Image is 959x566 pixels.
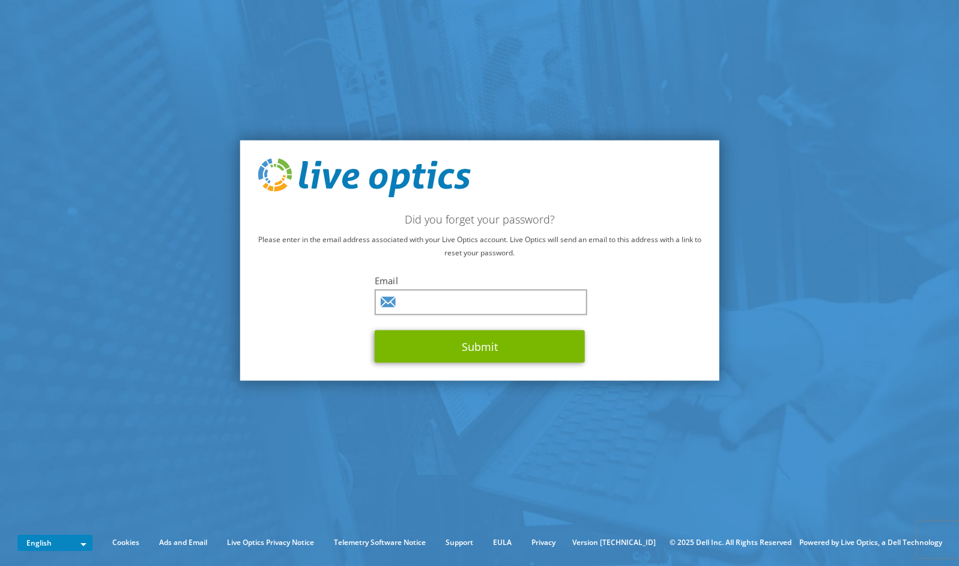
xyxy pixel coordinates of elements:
[258,213,701,226] h2: Did you forget your password?
[258,233,701,260] p: Please enter in the email address associated with your Live Optics account. Live Optics will send...
[375,330,585,363] button: Submit
[664,536,797,549] li: © 2025 Dell Inc. All Rights Reserved
[150,536,216,549] a: Ads and Email
[103,536,148,549] a: Cookies
[566,536,662,549] li: Version [TECHNICAL_ID]
[484,536,521,549] a: EULA
[258,158,470,198] img: live_optics_svg.svg
[325,536,435,549] a: Telemetry Software Notice
[375,275,585,287] label: Email
[799,536,942,549] li: Powered by Live Optics, a Dell Technology
[218,536,323,549] a: Live Optics Privacy Notice
[522,536,564,549] a: Privacy
[437,536,482,549] a: Support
